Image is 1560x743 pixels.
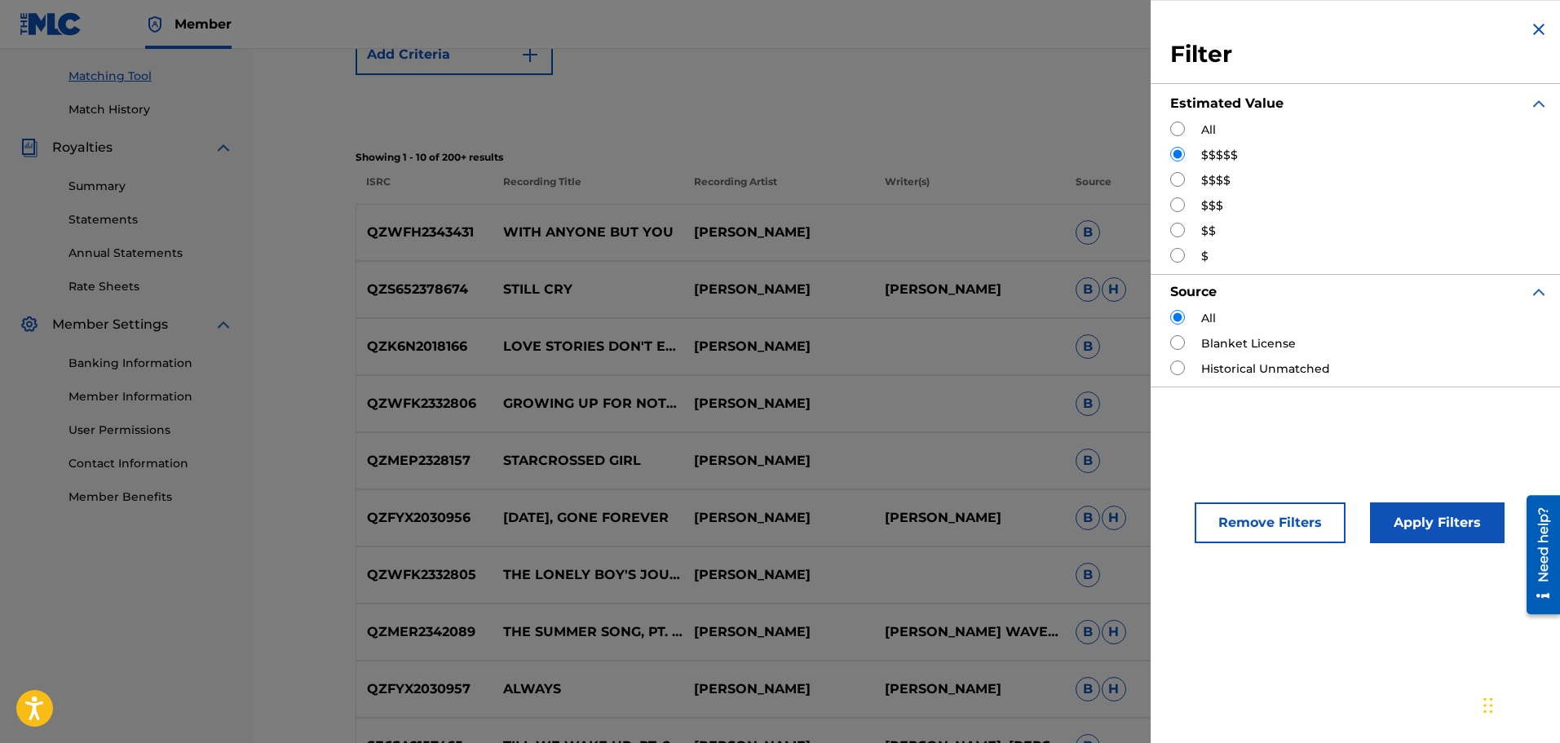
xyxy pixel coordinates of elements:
p: QZFYX2030956 [356,508,493,528]
span: B [1076,677,1100,701]
span: Member [175,15,232,33]
a: Contact Information [68,455,233,472]
p: QZWFK2332805 [356,565,493,585]
p: QZS652378674 [356,280,493,299]
button: Remove Filters [1195,502,1346,543]
img: 9d2ae6d4665cec9f34b9.svg [520,45,540,64]
p: QZWFH2343431 [356,223,493,242]
a: Match History [68,101,233,118]
p: [PERSON_NAME] [874,508,1065,528]
strong: Estimated Value [1170,95,1284,111]
a: Annual Statements [68,245,233,262]
p: Recording Title [492,175,683,204]
p: [PERSON_NAME] [683,337,874,356]
iframe: Chat Widget [1478,665,1560,743]
p: Showing 1 - 10 of 200+ results [356,150,1458,165]
img: expand [1529,94,1549,113]
img: expand [214,138,233,157]
p: [PERSON_NAME] [874,679,1065,699]
a: Summary [68,178,233,195]
label: $$$$$ [1201,147,1238,164]
p: QZFYX2030957 [356,679,493,699]
span: B [1076,506,1100,530]
img: Royalties [20,138,39,157]
span: B [1076,277,1100,302]
img: expand [1529,282,1549,302]
p: GROWING UP FOR NOTHING [493,394,683,414]
span: B [1076,449,1100,473]
p: LOVE STORIES DON'T END [493,337,683,356]
p: [PERSON_NAME] [683,508,874,528]
a: User Permissions [68,422,233,439]
img: Member Settings [20,315,39,334]
h3: Filter [1170,40,1549,69]
p: QZK6N2018166 [356,337,493,356]
p: [PERSON_NAME] [683,622,874,642]
div: Drag [1483,681,1493,730]
button: Add Criteria [356,34,553,75]
label: Blanket License [1201,335,1296,352]
label: All [1201,122,1216,139]
img: expand [214,315,233,334]
label: $ [1201,248,1209,265]
span: H [1102,506,1126,530]
a: Statements [68,211,233,228]
span: B [1076,620,1100,644]
label: $$$ [1201,197,1223,214]
p: QZWFK2332806 [356,394,493,414]
span: Royalties [52,138,113,157]
p: [PERSON_NAME] [683,679,874,699]
span: H [1102,620,1126,644]
label: $$ [1201,223,1216,240]
p: [PERSON_NAME] [683,451,874,471]
p: STARCROSSED GIRL [493,451,683,471]
img: MLC Logo [20,12,82,36]
p: [PERSON_NAME] [683,223,874,242]
p: [PERSON_NAME] [683,280,874,299]
span: B [1076,391,1100,416]
iframe: Resource Center [1514,489,1560,620]
p: ALWAYS [493,679,683,699]
a: Banking Information [68,355,233,372]
strong: Source [1170,284,1217,299]
p: Source [1076,175,1111,204]
p: THE SUMMER SONG, PT. 2 (FEAT. [PERSON_NAME] WAVES) [493,622,683,642]
p: [PERSON_NAME] [874,280,1065,299]
p: [PERSON_NAME] [683,394,874,414]
span: H [1102,277,1126,302]
img: close [1529,20,1549,39]
span: B [1076,334,1100,359]
p: THE LONELY BOY'S JOURNEY [493,565,683,585]
p: [PERSON_NAME] [683,565,874,585]
a: Matching Tool [68,68,233,85]
a: Rate Sheets [68,278,233,295]
button: Apply Filters [1370,502,1505,543]
p: QZMEP2328157 [356,451,493,471]
span: B [1076,220,1100,245]
p: Recording Artist [683,175,874,204]
a: Member Benefits [68,489,233,506]
img: Top Rightsholder [145,15,165,34]
p: [DATE], GONE FOREVER [493,508,683,528]
p: [PERSON_NAME] WAVES, [PERSON_NAME] [874,622,1065,642]
label: $$$$ [1201,172,1231,189]
span: H [1102,677,1126,701]
span: Member Settings [52,315,168,334]
p: WITH ANYONE BUT YOU [493,223,683,242]
p: STILL CRY [493,280,683,299]
label: All [1201,310,1216,327]
span: B [1076,563,1100,587]
p: ISRC [356,175,493,204]
label: Historical Unmatched [1201,360,1330,378]
a: Member Information [68,388,233,405]
p: QZMER2342089 [356,622,493,642]
p: Writer(s) [874,175,1065,204]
